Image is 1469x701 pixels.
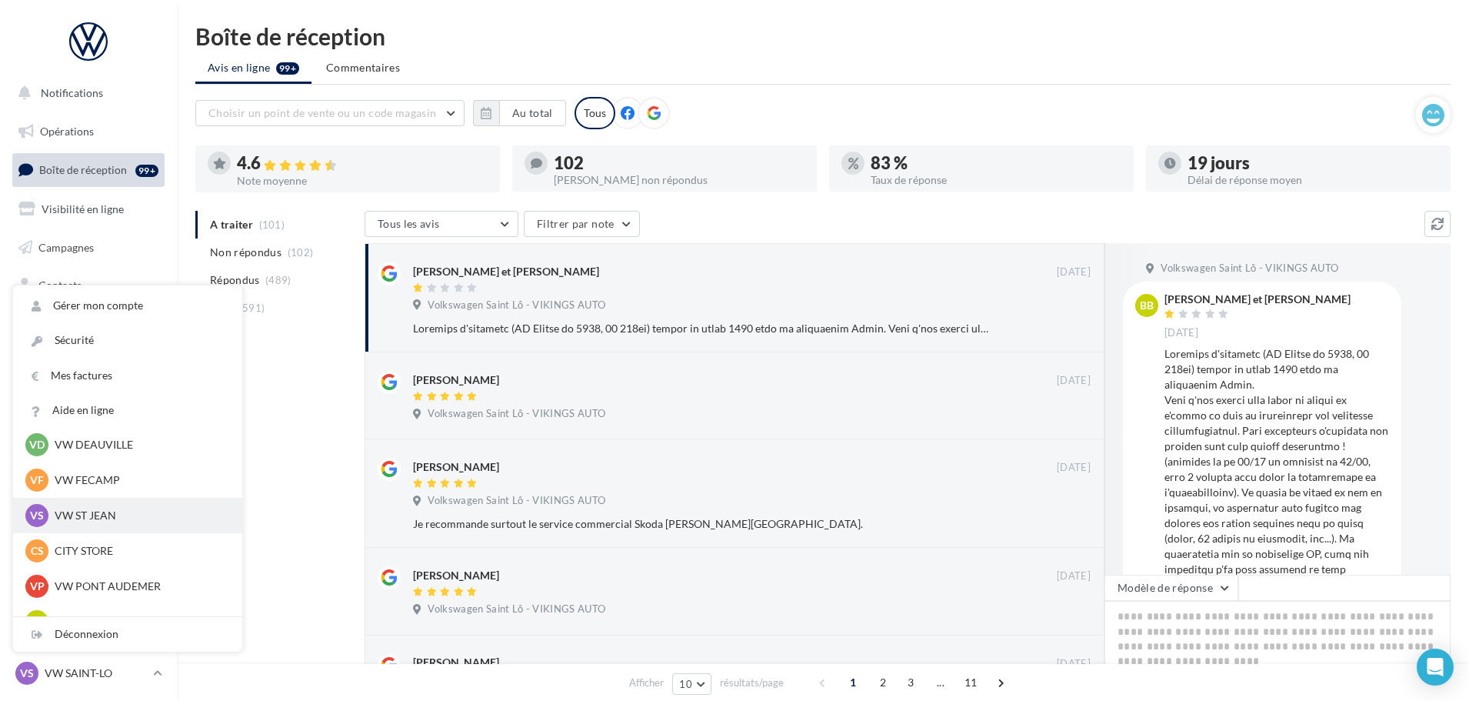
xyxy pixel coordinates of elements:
[13,617,242,652] div: Déconnexion
[413,321,991,336] div: Loremips d'sitametc (AD Elitse do 5938, 00 218ei) tempor in utlab 1490 etdo ma aliquaenim Admin. ...
[326,60,400,75] span: Commentaires
[1140,298,1154,313] span: BB
[9,384,168,429] a: PLV et print personnalisable
[55,579,224,594] p: VW PONT AUDEMER
[9,269,168,302] a: Contacts
[31,543,44,559] span: CS
[210,272,260,288] span: Répondus
[413,655,499,670] div: [PERSON_NAME]
[31,614,44,629] span: VL
[55,472,224,488] p: VW FECAMP
[871,175,1121,185] div: Taux de réponse
[38,240,94,253] span: Campagnes
[428,299,605,312] span: Volkswagen Saint Lô - VIKINGS AUTO
[1161,262,1338,275] span: Volkswagen Saint Lô - VIKINGS AUTO
[9,153,168,186] a: Boîte de réception99+
[524,211,640,237] button: Filtrer par note
[30,579,45,594] span: VP
[413,568,499,583] div: [PERSON_NAME]
[1188,175,1438,185] div: Délai de réponse moyen
[554,155,804,172] div: 102
[928,670,953,695] span: ...
[195,25,1451,48] div: Boîte de réception
[210,245,281,260] span: Non répondus
[575,97,615,129] div: Tous
[871,155,1121,172] div: 83 %
[55,543,224,559] p: CITY STORE
[1164,294,1351,305] div: [PERSON_NAME] et [PERSON_NAME]
[413,459,499,475] div: [PERSON_NAME]
[9,436,168,481] a: Campagnes DataOnDemand
[841,670,865,695] span: 1
[413,516,991,532] div: Je recommande surtout le service commercial Skoda [PERSON_NAME][GEOGRAPHIC_DATA].
[428,603,605,616] span: Volkswagen Saint Lô - VIKINGS AUTO
[1057,265,1091,279] span: [DATE]
[378,217,440,230] span: Tous les avis
[13,393,242,428] a: Aide en ligne
[720,676,784,690] span: résultats/page
[55,614,224,629] p: VW LISIEUX
[208,106,436,119] span: Choisir un point de vente ou un code magasin
[13,359,242,393] a: Mes factures
[30,508,44,523] span: VS
[554,175,804,185] div: [PERSON_NAME] non répondus
[239,302,265,314] span: (591)
[45,666,147,681] p: VW SAINT-LO
[135,165,158,177] div: 99+
[428,407,605,421] span: Volkswagen Saint Lô - VIKINGS AUTO
[41,86,103,99] span: Notifications
[38,279,82,292] span: Contacts
[9,77,162,109] button: Notifications
[237,175,488,186] div: Note moyenne
[42,202,124,215] span: Visibilité en ligne
[413,264,599,279] div: [PERSON_NAME] et [PERSON_NAME]
[629,676,664,690] span: Afficher
[195,100,465,126] button: Choisir un point de vente ou un code magasin
[473,100,566,126] button: Au total
[958,670,984,695] span: 11
[9,115,168,148] a: Opérations
[288,246,314,259] span: (102)
[29,437,45,452] span: VD
[1104,575,1238,601] button: Modèle de réponse
[428,494,605,508] span: Volkswagen Saint Lô - VIKINGS AUTO
[1417,649,1454,686] div: Open Intercom Messenger
[20,666,34,681] span: VS
[365,211,518,237] button: Tous les avis
[9,232,168,264] a: Campagnes
[679,678,692,690] span: 10
[13,289,242,323] a: Gérer mon compte
[672,673,711,695] button: 10
[30,472,44,488] span: VF
[1188,155,1438,172] div: 19 jours
[413,372,499,388] div: [PERSON_NAME]
[9,308,168,340] a: Médiathèque
[12,659,165,688] a: VS VW SAINT-LO
[1057,569,1091,583] span: [DATE]
[13,323,242,358] a: Sécurité
[9,346,168,379] a: Calendrier
[265,274,291,286] span: (489)
[1057,461,1091,475] span: [DATE]
[237,155,488,172] div: 4.6
[1057,374,1091,388] span: [DATE]
[871,670,895,695] span: 2
[39,163,127,176] span: Boîte de réception
[9,193,168,225] a: Visibilité en ligne
[55,508,224,523] p: VW ST JEAN
[1057,657,1091,671] span: [DATE]
[898,670,923,695] span: 3
[40,125,94,138] span: Opérations
[499,100,566,126] button: Au total
[1164,326,1198,340] span: [DATE]
[55,437,224,452] p: VW DEAUVILLE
